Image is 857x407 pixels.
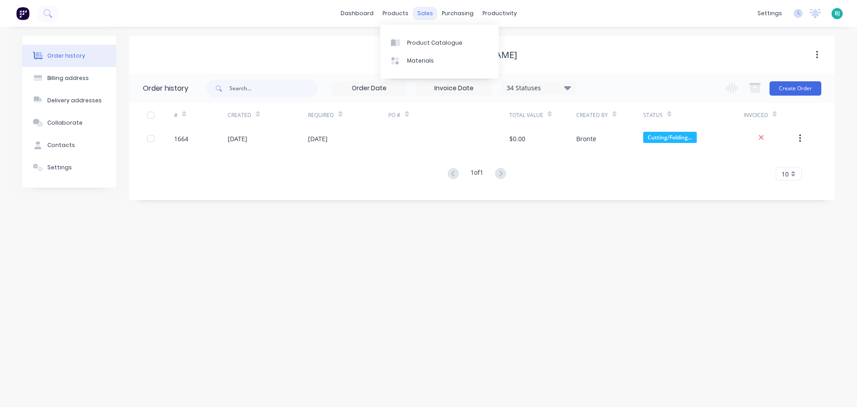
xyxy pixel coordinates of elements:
[143,83,188,94] div: Order history
[228,111,251,119] div: Created
[478,7,521,20] div: productivity
[378,7,413,20] div: products
[47,52,85,60] div: Order history
[509,103,576,127] div: Total Value
[308,103,388,127] div: Required
[47,141,75,149] div: Contacts
[228,134,247,143] div: [DATE]
[407,57,434,65] div: Materials
[388,103,509,127] div: PO #
[835,9,840,17] span: BJ
[22,45,116,67] button: Order history
[509,134,525,143] div: $0.00
[308,111,334,119] div: Required
[22,112,116,134] button: Collaborate
[174,111,178,119] div: #
[22,89,116,112] button: Delivery addresses
[576,111,608,119] div: Created By
[22,134,116,156] button: Contacts
[336,7,378,20] a: dashboard
[380,34,499,51] a: Product Catalogue
[332,82,407,95] input: Order Date
[643,103,744,127] div: Status
[744,103,797,127] div: Invoiced
[47,119,83,127] div: Collaborate
[509,111,543,119] div: Total Value
[22,67,116,89] button: Billing address
[643,111,663,119] div: Status
[501,83,576,93] div: 34 Statuses
[413,7,437,20] div: sales
[744,111,768,119] div: Invoiced
[576,103,643,127] div: Created By
[407,39,462,47] div: Product Catalogue
[47,97,102,105] div: Delivery addresses
[437,7,478,20] div: purchasing
[47,74,89,82] div: Billing address
[228,103,308,127] div: Created
[380,52,499,70] a: Materials
[782,169,789,179] span: 10
[174,134,188,143] div: 1664
[470,168,483,180] div: 1 of 1
[576,134,596,143] div: Bronte
[643,132,697,143] span: Cutting/Folding...
[753,7,786,20] div: settings
[229,80,318,97] input: Search...
[388,111,400,119] div: PO #
[174,103,228,127] div: #
[16,7,29,20] img: Factory
[308,134,328,143] div: [DATE]
[47,164,72,172] div: Settings
[22,156,116,179] button: Settings
[416,82,491,95] input: Invoice Date
[770,81,821,96] button: Create Order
